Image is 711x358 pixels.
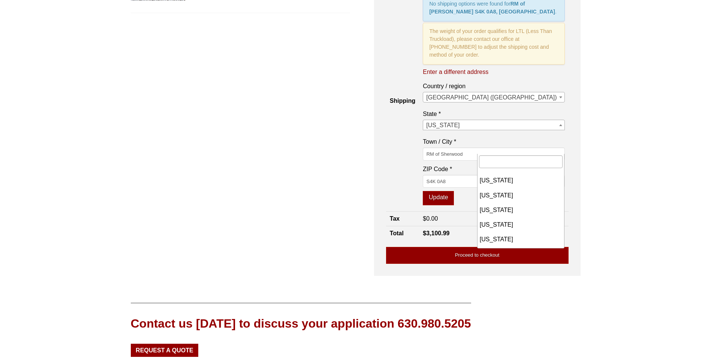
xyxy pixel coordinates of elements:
[423,120,564,131] span: North Dakota
[429,1,555,15] strong: RM of [PERSON_NAME] S4K 0A8, [GEOGRAPHIC_DATA]
[423,68,488,76] a: Enter a different address
[423,230,449,236] bdi: 3,100.99
[423,109,564,119] label: State
[386,226,419,241] th: Total
[477,188,564,203] li: [US_STATE]
[386,211,419,226] th: Tax
[423,137,564,147] label: Town / City
[423,230,426,236] span: $
[423,164,564,174] label: ZIP Code
[477,173,564,188] li: [US_STATE]
[477,203,564,217] li: [US_STATE]
[423,23,564,65] p: The weight of your order qualifies for LTL (Less Than Truckload), please contact our office at [P...
[386,247,569,264] a: Proceed to checkout
[423,92,564,102] span: United States (US)
[136,347,193,353] span: Request a Quote
[423,215,438,222] bdi: 0.00
[477,247,564,261] li: [US_STATE]
[477,217,564,232] li: [US_STATE]
[423,215,426,222] span: $
[477,232,564,247] li: [US_STATE]
[423,191,454,205] button: Update
[131,315,471,332] div: Contact us [DATE] to discuss your application 630.980.5205
[131,344,199,356] a: Request a Quote
[423,81,564,91] label: Country / region
[423,120,564,130] span: North Dakota
[423,92,564,103] span: United States (US)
